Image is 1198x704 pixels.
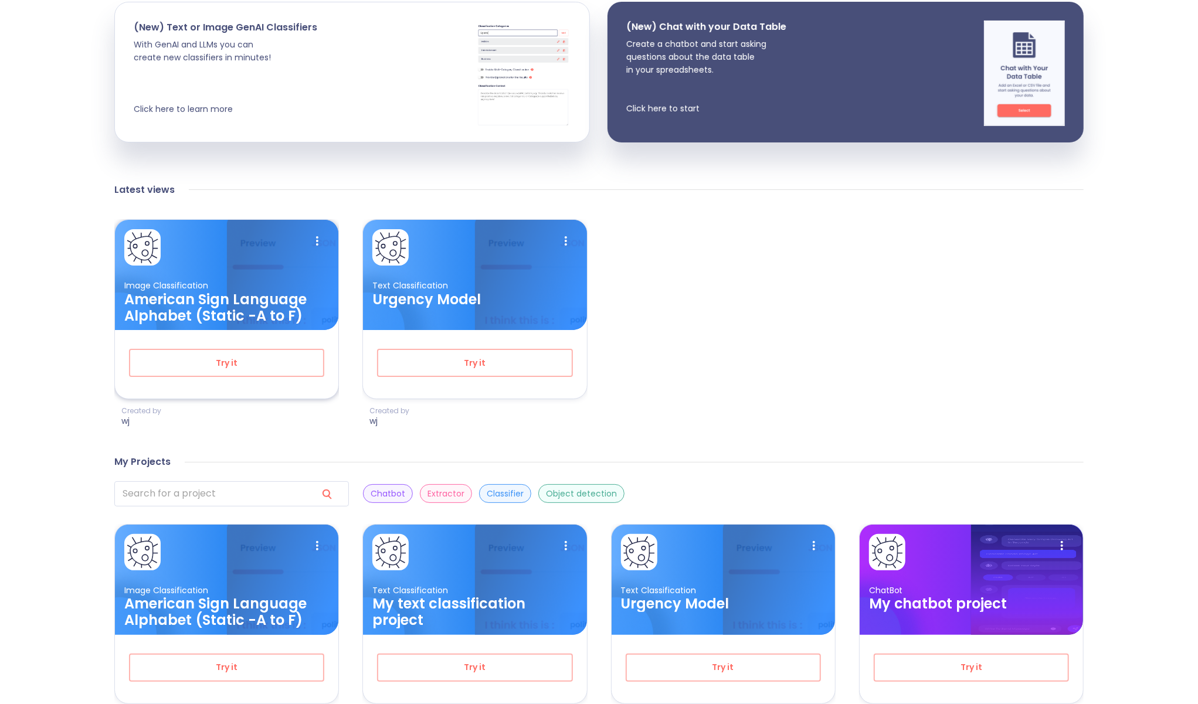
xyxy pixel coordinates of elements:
[134,21,317,33] p: (New) Text or Image GenAI Classifiers
[114,456,171,468] h4: My Projects
[134,38,317,115] p: With GenAI and LLMs you can create new classifiers in minutes! Click here to learn more
[374,536,407,569] img: card avatar
[121,416,161,427] p: wj
[869,596,1074,612] h3: My chatbot project
[476,21,571,127] img: cards stack img
[397,356,552,370] span: Try it
[621,585,826,596] p: Text Classification
[129,654,324,682] button: Try it
[475,525,587,689] img: card background
[369,406,409,416] p: Created by
[623,536,656,569] img: card avatar
[114,184,175,196] h4: Latest views
[114,481,308,506] input: search
[626,21,786,33] p: (New) Chat with your Data Table
[546,488,617,499] p: Object detection
[621,596,826,612] h3: Urgency Model
[149,356,304,370] span: Try it
[124,596,329,628] h3: American Sign Language Alphabet (Static -A to F)
[124,585,329,596] p: Image Classification
[126,231,159,264] img: card avatar
[377,654,572,682] button: Try it
[121,406,161,416] p: Created by
[427,488,464,499] p: Extractor
[626,654,821,682] button: Try it
[487,488,524,499] p: Classifier
[372,585,577,596] p: Text Classification
[227,525,339,689] img: card background
[124,280,329,291] p: Image Classification
[984,21,1065,126] img: chat img
[371,488,405,499] p: Chatbot
[124,291,329,324] h3: American Sign Language Alphabet (Static -A to F)
[377,349,572,377] button: Try it
[374,231,407,264] img: card avatar
[871,536,904,569] img: card avatar
[115,258,194,406] img: card ellipse
[149,660,304,675] span: Try it
[475,220,587,385] img: card background
[869,585,1074,596] p: ChatBot
[126,536,159,569] img: card avatar
[363,258,442,406] img: card ellipse
[894,660,1049,675] span: Try it
[372,280,577,291] p: Text Classification
[874,654,1069,682] button: Try it
[397,660,552,675] span: Try it
[129,349,324,377] button: Try it
[723,525,835,689] img: card background
[227,220,339,385] img: card background
[646,660,801,675] span: Try it
[372,596,577,628] h3: My text classification project
[626,38,786,115] p: Create a chatbot and start asking questions about the data table in your spreadsheets. Click here...
[369,416,409,427] p: wj
[372,291,577,308] h3: Urgency Model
